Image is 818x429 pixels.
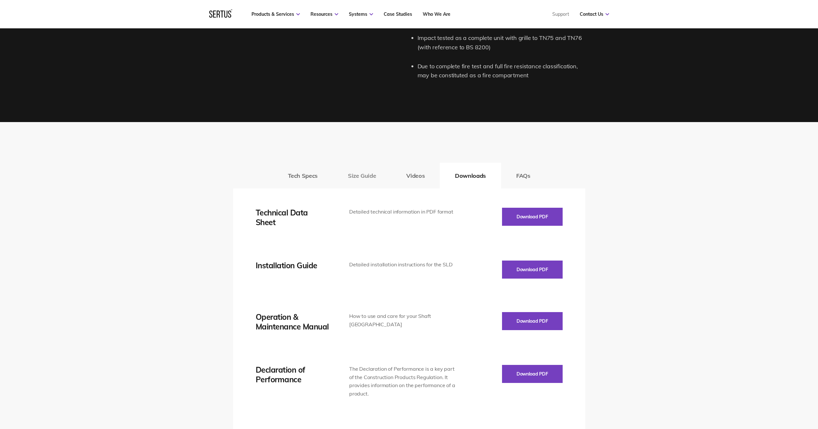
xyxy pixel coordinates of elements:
[502,261,563,279] button: Download PDF
[552,11,569,17] a: Support
[502,208,563,226] button: Download PDF
[391,163,440,188] button: Videos
[501,163,546,188] button: FAQs
[349,365,456,398] div: The Declaration of Performance is a key part of the Construction Products Regulation. It provides...
[349,312,456,329] div: How to use and care for your Shaft [GEOGRAPHIC_DATA]
[349,11,373,17] a: Systems
[349,261,456,269] div: Detailed installation instructions for the SLD
[580,11,609,17] a: Contact Us
[256,261,330,270] div: Installation Guide
[418,62,585,81] li: Due to complete fire test and full fire resistance classification, may be constituted as a fire c...
[502,365,563,383] button: Download PDF
[418,33,585,52] li: Impact tested as a complete unit with grille to TN75 and TN76 (with reference to BS 8200)
[384,11,412,17] a: Case Studies
[333,163,391,188] button: Size Guide
[423,11,450,17] a: Who We Are
[251,11,300,17] a: Products & Services
[256,208,330,227] div: Technical Data Sheet
[273,163,333,188] button: Tech Specs
[256,312,330,331] div: Operation & Maintenance Manual
[310,11,338,17] a: Resources
[256,365,330,384] div: Declaration of Performance
[502,312,563,330] button: Download PDF
[349,208,456,216] div: Detailed technical information in PDF format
